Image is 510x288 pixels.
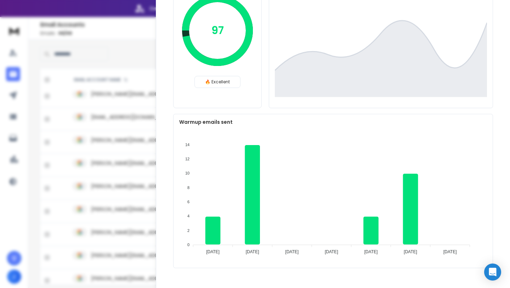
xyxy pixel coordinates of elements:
tspan: 4 [187,214,189,218]
div: 🔥 Excellent [194,76,240,88]
tspan: 6 [187,200,189,204]
tspan: [DATE] [246,249,259,254]
tspan: [DATE] [325,249,338,254]
tspan: [DATE] [285,249,299,254]
tspan: [DATE] [206,249,220,254]
p: Warmup emails sent [179,118,487,126]
tspan: 0 [187,243,189,247]
tspan: [DATE] [404,249,417,254]
div: Open Intercom Messenger [484,264,501,281]
tspan: 10 [185,171,189,175]
tspan: [DATE] [443,249,457,254]
tspan: 14 [185,143,189,147]
p: 97 [211,24,224,37]
tspan: [DATE] [364,249,378,254]
tspan: 8 [187,185,189,190]
tspan: 2 [187,228,189,233]
tspan: 12 [185,157,189,161]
